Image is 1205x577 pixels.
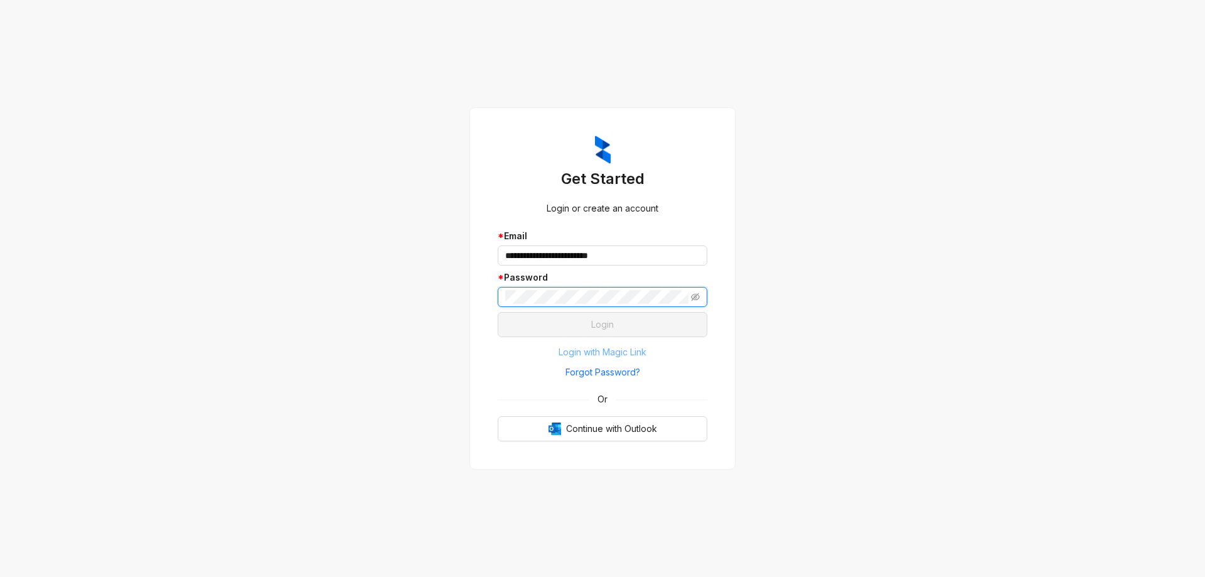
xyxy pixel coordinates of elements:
[549,423,561,435] img: Outlook
[559,345,646,359] span: Login with Magic Link
[498,362,707,382] button: Forgot Password?
[498,342,707,362] button: Login with Magic Link
[565,365,640,379] span: Forgot Password?
[498,271,707,284] div: Password
[498,416,707,441] button: OutlookContinue with Outlook
[691,293,700,301] span: eye-invisible
[498,312,707,337] button: Login
[498,229,707,243] div: Email
[589,392,616,406] span: Or
[595,136,611,164] img: ZumaIcon
[498,202,707,215] div: Login or create an account
[566,422,657,436] span: Continue with Outlook
[498,169,707,189] h3: Get Started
